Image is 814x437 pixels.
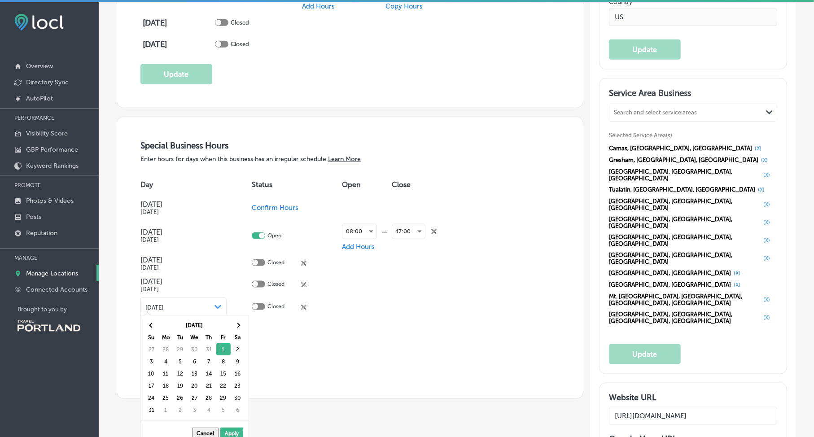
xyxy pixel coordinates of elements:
td: 3 [188,404,202,416]
p: GBP Performance [26,146,78,153]
span: [GEOGRAPHIC_DATA], [GEOGRAPHIC_DATA] [609,270,731,276]
td: 28 [159,343,173,355]
td: 30 [188,343,202,355]
h4: [DATE] [140,256,227,264]
h4: [DATE] [143,18,213,28]
span: [GEOGRAPHIC_DATA], [GEOGRAPHIC_DATA], [GEOGRAPHIC_DATA] [609,234,761,247]
th: Mo [159,331,173,343]
input: Add Location Website [609,407,777,425]
td: 24 [144,392,159,404]
h4: [DATE] [140,228,227,236]
span: [DATE] [145,304,163,311]
td: 3 [144,355,159,367]
h5: [DATE] [140,264,227,271]
td: 12 [173,367,188,380]
td: 29 [216,392,231,404]
td: 30 [231,392,245,404]
td: 10 [144,367,159,380]
p: AutoPilot [26,95,53,102]
button: Update [140,64,212,84]
span: [GEOGRAPHIC_DATA], [GEOGRAPHIC_DATA], [GEOGRAPHIC_DATA] [609,168,761,182]
input: Country [609,8,777,26]
h4: [DATE] [140,200,227,209]
th: We [188,331,202,343]
p: Keyword Rankings [26,162,79,170]
th: Status [252,172,342,197]
p: Directory Sync [26,79,69,86]
button: (X) [758,157,770,164]
td: 4 [159,355,173,367]
span: [GEOGRAPHIC_DATA], [GEOGRAPHIC_DATA], [GEOGRAPHIC_DATA], [GEOGRAPHIC_DATA] [609,311,761,324]
td: 6 [188,355,202,367]
h5: [DATE] [140,236,227,243]
td: 18 [159,380,173,392]
th: Sa [231,331,245,343]
h5: [DATE] [140,209,227,215]
p: Closed [231,19,249,26]
td: 5 [216,404,231,416]
button: (X) [761,314,773,321]
h4: [DATE] [140,277,227,286]
span: Selected Service Area(s) [609,132,672,139]
td: 2 [231,343,245,355]
div: — [377,227,392,236]
span: Copy Hours [385,2,423,10]
div: 08:00 [342,224,376,239]
img: fda3e92497d09a02dc62c9cd864e3231.png [14,14,64,31]
td: 23 [231,380,245,392]
p: Closed [231,41,249,48]
td: 31 [144,404,159,416]
td: 16 [231,367,245,380]
span: Gresham, [GEOGRAPHIC_DATA], [GEOGRAPHIC_DATA] [609,157,758,163]
button: (X) [752,145,764,152]
p: Enter hours for days when this business has an irregular schedule. [140,155,560,163]
h4: [DATE] [143,39,213,49]
button: (X) [731,281,743,288]
button: (X) [761,201,773,208]
td: 14 [202,367,216,380]
td: 19 [173,380,188,392]
span: [GEOGRAPHIC_DATA], [GEOGRAPHIC_DATA] [609,281,731,288]
p: Closed [267,303,284,312]
span: Add Hours [302,2,335,10]
button: Update [609,344,681,364]
p: Brought to you by [18,306,99,313]
td: 11 [159,367,173,380]
button: (X) [731,270,743,277]
td: 27 [144,343,159,355]
p: Photos & Videos [26,197,74,205]
p: Reputation [26,229,57,237]
td: 7 [202,355,216,367]
p: Closed [267,281,284,289]
button: (X) [761,171,773,179]
span: Confirm Hours [252,204,298,212]
h3: Website URL [609,393,777,402]
td: 6 [231,404,245,416]
td: 2 [173,404,188,416]
td: 21 [202,380,216,392]
td: 5 [173,355,188,367]
td: 28 [202,392,216,404]
td: 1 [216,343,231,355]
p: Connected Accounts [26,286,88,293]
td: 20 [188,380,202,392]
button: (X) [761,237,773,244]
p: Posts [26,213,41,221]
td: 13 [188,367,202,380]
th: [DATE] [159,319,231,331]
td: 27 [188,392,202,404]
td: 17 [144,380,159,392]
button: Update [609,39,681,60]
th: Fr [216,331,231,343]
td: 31 [202,343,216,355]
td: 4 [202,404,216,416]
p: Overview [26,62,53,70]
h3: Service Area Business [609,88,777,101]
th: Su [144,331,159,343]
th: Day [140,172,252,197]
a: Learn More [328,155,361,163]
th: Open [342,172,392,197]
td: 25 [159,392,173,404]
button: (X) [761,296,773,303]
th: Tu [173,331,188,343]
